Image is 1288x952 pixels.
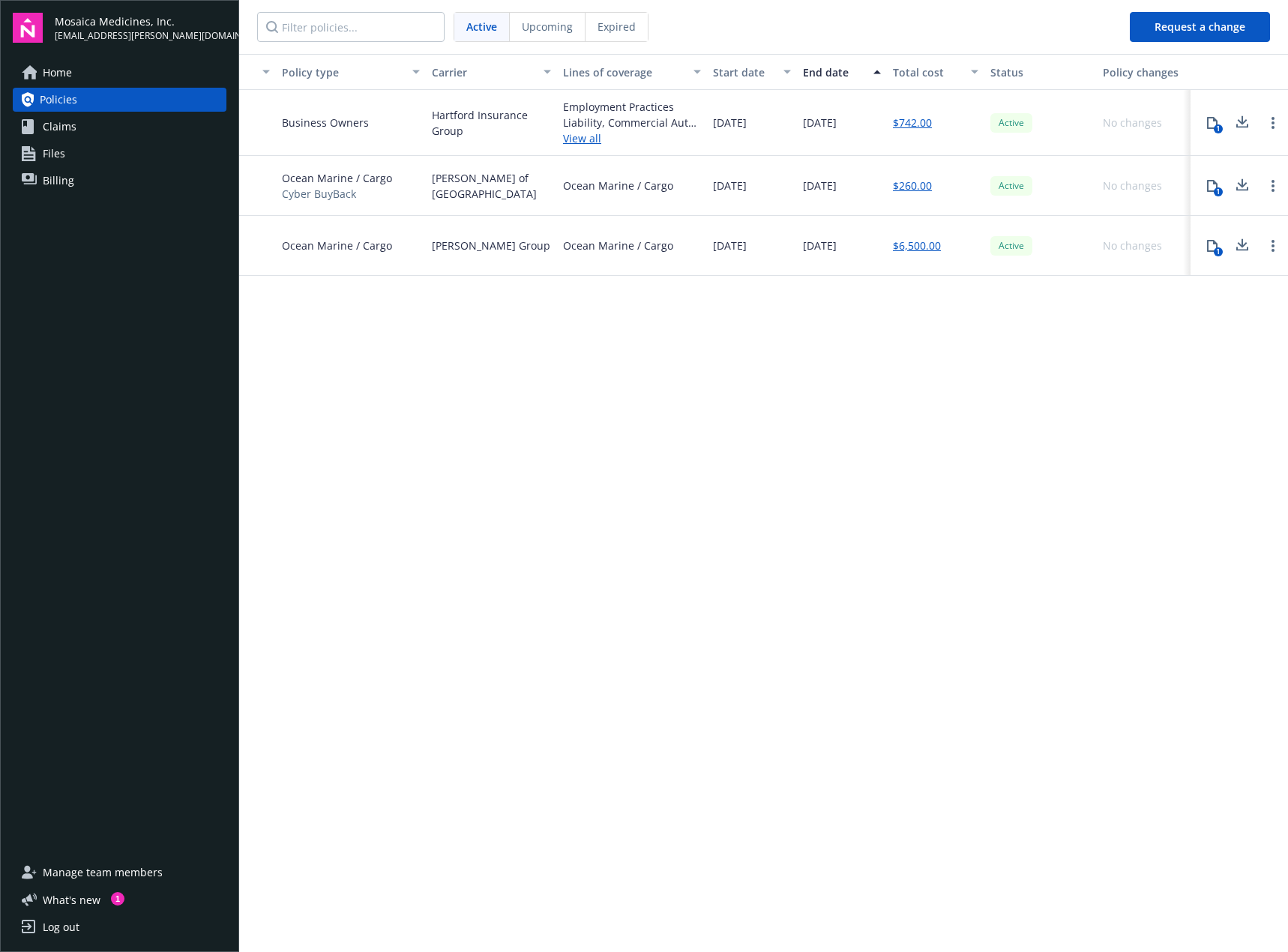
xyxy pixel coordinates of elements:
[563,64,684,80] div: Lines of coverage
[557,54,707,90] button: Lines of coverage
[984,54,1097,90] button: Status
[282,115,369,130] span: Business Owners
[13,861,226,885] a: Manage team members
[563,238,673,253] div: Ocean Marine / Cargo
[563,99,701,130] div: Employment Practices Liability, Commercial Auto Liability, General Liability
[43,892,100,908] span: What ' s new
[43,61,72,85] span: Home
[563,178,673,193] div: Ocean Marine / Cargo
[1103,238,1162,253] div: No changes
[426,54,557,90] button: Carrier
[55,13,226,29] span: Mosaica Medicines, Inc.
[282,64,403,80] div: Policy type
[13,13,43,43] img: navigator-logo.svg
[1264,177,1282,195] a: Open options
[43,861,163,885] span: Manage team members
[996,179,1026,193] span: Active
[276,54,426,90] button: Policy type
[43,915,79,939] div: Log out
[893,64,962,80] div: Total cost
[707,54,797,90] button: Start date
[55,13,226,43] button: Mosaica Medicines, Inc.[EMAIL_ADDRESS][PERSON_NAME][DOMAIN_NAME]
[803,178,837,193] span: [DATE]
[1264,237,1282,255] a: Open options
[803,64,864,80] div: End date
[990,64,1091,80] div: Status
[13,88,226,112] a: Policies
[713,64,774,80] div: Start date
[282,238,392,253] span: Ocean Marine / Cargo
[432,64,535,80] div: Carrier
[713,178,747,193] span: [DATE]
[713,238,747,253] span: [DATE]
[1103,115,1162,130] div: No changes
[13,61,226,85] a: Home
[282,170,392,186] span: Ocean Marine / Cargo
[803,115,837,130] span: [DATE]
[1103,64,1185,80] div: Policy changes
[563,130,701,146] a: View all
[432,238,550,253] span: [PERSON_NAME] Group
[887,54,984,90] button: Total cost
[1214,124,1223,133] div: 1
[43,115,76,139] span: Claims
[1214,187,1223,196] div: 1
[432,107,551,139] span: Hartford Insurance Group
[996,239,1026,253] span: Active
[13,892,124,908] button: What's new1
[1097,54,1191,90] button: Policy changes
[13,169,226,193] a: Billing
[1197,171,1227,201] button: 1
[1264,114,1282,132] a: Open options
[40,88,77,112] span: Policies
[1214,247,1223,256] div: 1
[893,115,932,130] a: $742.00
[466,19,497,34] span: Active
[111,892,124,906] div: 1
[1130,12,1270,42] button: Request a change
[996,116,1026,130] span: Active
[893,178,932,193] a: $260.00
[522,19,573,34] span: Upcoming
[893,238,941,253] a: $6,500.00
[257,12,445,42] input: Filter policies...
[1103,178,1162,193] div: No changes
[713,115,747,130] span: [DATE]
[432,170,551,202] span: [PERSON_NAME] of [GEOGRAPHIC_DATA]
[797,54,887,90] button: End date
[43,169,74,193] span: Billing
[1197,108,1227,138] button: 1
[13,115,226,139] a: Claims
[13,142,226,166] a: Files
[1197,231,1227,261] button: 1
[598,19,636,34] span: Expired
[55,29,226,43] span: [EMAIL_ADDRESS][PERSON_NAME][DOMAIN_NAME]
[803,238,837,253] span: [DATE]
[43,142,65,166] span: Files
[282,186,392,202] span: Cyber BuyBack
